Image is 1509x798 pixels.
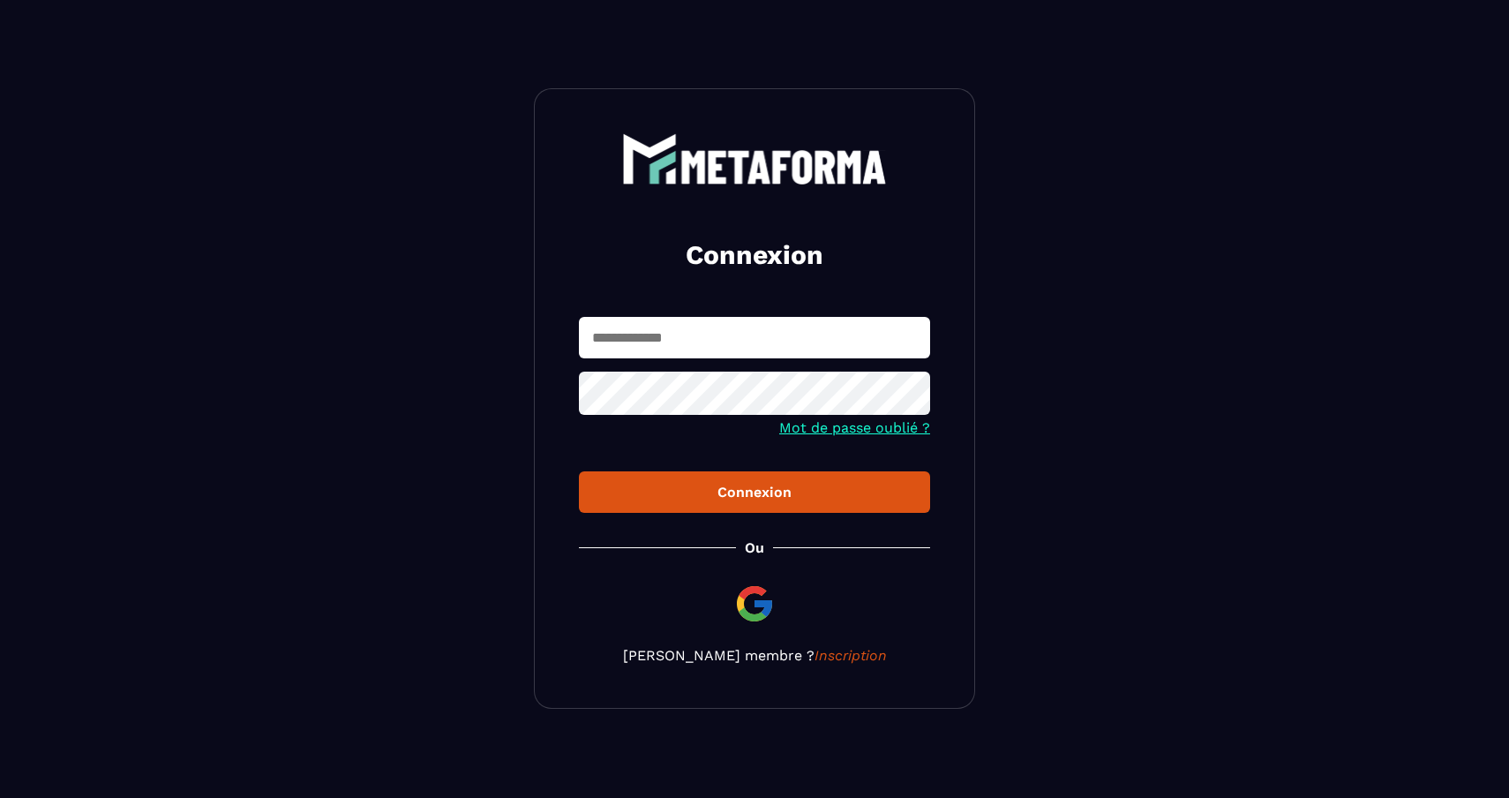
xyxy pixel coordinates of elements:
[745,539,764,556] p: Ou
[579,471,930,513] button: Connexion
[579,647,930,664] p: [PERSON_NAME] membre ?
[779,419,930,436] a: Mot de passe oublié ?
[622,133,887,184] img: logo
[593,484,916,501] div: Connexion
[600,237,909,273] h2: Connexion
[579,133,930,184] a: logo
[815,647,887,664] a: Inscription
[733,583,776,625] img: google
